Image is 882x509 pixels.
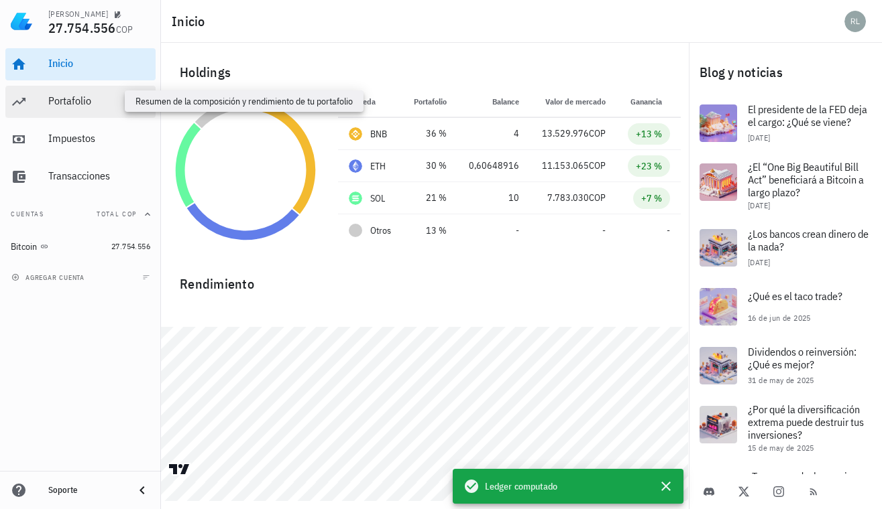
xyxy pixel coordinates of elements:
a: Dividendos o reinversión: ¿Qué es mejor? 31 de may de 2025 [689,336,882,395]
span: 7.783.030 [547,192,589,204]
span: 16 de jun de 2025 [748,313,811,323]
div: BNB [370,127,388,141]
span: - [602,224,606,236]
a: Transacciones [5,161,156,193]
span: [DATE] [748,257,770,267]
div: BNB-icon [349,127,362,141]
a: Impuestos [5,123,156,155]
a: Charting by TradingView [168,463,191,476]
a: Portafolio [5,86,156,118]
a: ¿Qué es el taco trade? 16 de jun de 2025 [689,277,882,336]
span: 13.529.976 [542,127,589,139]
th: Moneda [338,86,402,118]
div: SOL-icon [349,192,362,205]
a: El presidente de la FED deja el cargo: ¿Qué se viene? [DATE] [689,94,882,153]
div: Portafolio [48,94,150,107]
span: 27.754.556 [111,241,150,251]
div: Rendimiento [169,263,681,295]
span: ¿El “One Big Beautiful Bill Act” beneficiará a Bitcoin a largo plazo? [748,160,864,199]
div: +23 % [636,159,662,173]
div: SOL [370,192,386,205]
h1: Inicio [172,11,211,32]
span: - [667,224,670,236]
a: ¿Por qué la diversificación extrema puede destruir tus inversiones? 15 de may de 2025 [689,395,882,461]
div: +13 % [636,127,662,141]
div: avatar [844,11,866,32]
div: ETH-icon [349,159,362,173]
th: Balance [457,86,530,118]
button: agregar cuenta [8,271,91,284]
span: [DATE] [748,133,770,143]
span: Otros [370,224,391,238]
img: LedgiFi [11,11,32,32]
div: Soporte [48,485,123,496]
a: ¿Los bancos crean dinero de la nada? [DATE] [689,218,882,277]
span: ¿Qué es el taco trade? [748,289,842,303]
span: Total COP [97,210,137,218]
a: Inicio [5,48,156,80]
span: agregar cuenta [14,273,85,282]
div: 36 % [413,127,447,141]
span: 31 de may de 2025 [748,375,814,385]
div: Inicio [48,57,150,70]
span: El presidente de la FED deja el cargo: ¿Qué se viene? [748,102,867,129]
div: 0,60648916 [468,159,519,173]
div: ETH [370,159,386,173]
div: Transacciones [48,169,150,182]
div: 10 [468,191,519,205]
div: Holdings [169,51,681,94]
a: ¿El “One Big Beautiful Bill Act” beneficiará a Bitcoin a largo plazo? [DATE] [689,153,882,218]
div: +7 % [641,192,662,205]
div: 30 % [413,159,447,173]
div: 4 [468,127,519,141]
span: COP [589,159,606,171]
span: COP [116,23,133,35]
span: ¿Por qué la diversificación extrema puede destruir tus inversiones? [748,403,864,441]
span: [DATE] [748,200,770,210]
div: Bitcoin [11,241,38,252]
span: COP [589,127,606,139]
span: Ledger computado [485,479,558,494]
span: Ganancia [630,96,670,106]
a: Bitcoin 27.754.556 [5,230,156,263]
span: ¿Los bancos crean dinero de la nada? [748,227,869,253]
span: 27.754.556 [48,19,116,37]
div: Impuestos [48,132,150,145]
div: [PERSON_NAME] [48,9,108,19]
th: Portafolio [402,86,457,118]
div: Blog y noticias [689,51,882,94]
div: 13 % [413,224,447,238]
th: Valor de mercado [530,86,616,118]
span: COP [589,192,606,204]
span: 15 de may de 2025 [748,443,814,453]
div: 21 % [413,191,447,205]
button: CuentasTotal COP [5,198,156,230]
span: 11.153.065 [542,159,589,171]
span: Dividendos o reinversión: ¿Qué es mejor? [748,345,857,371]
span: - [516,224,519,236]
